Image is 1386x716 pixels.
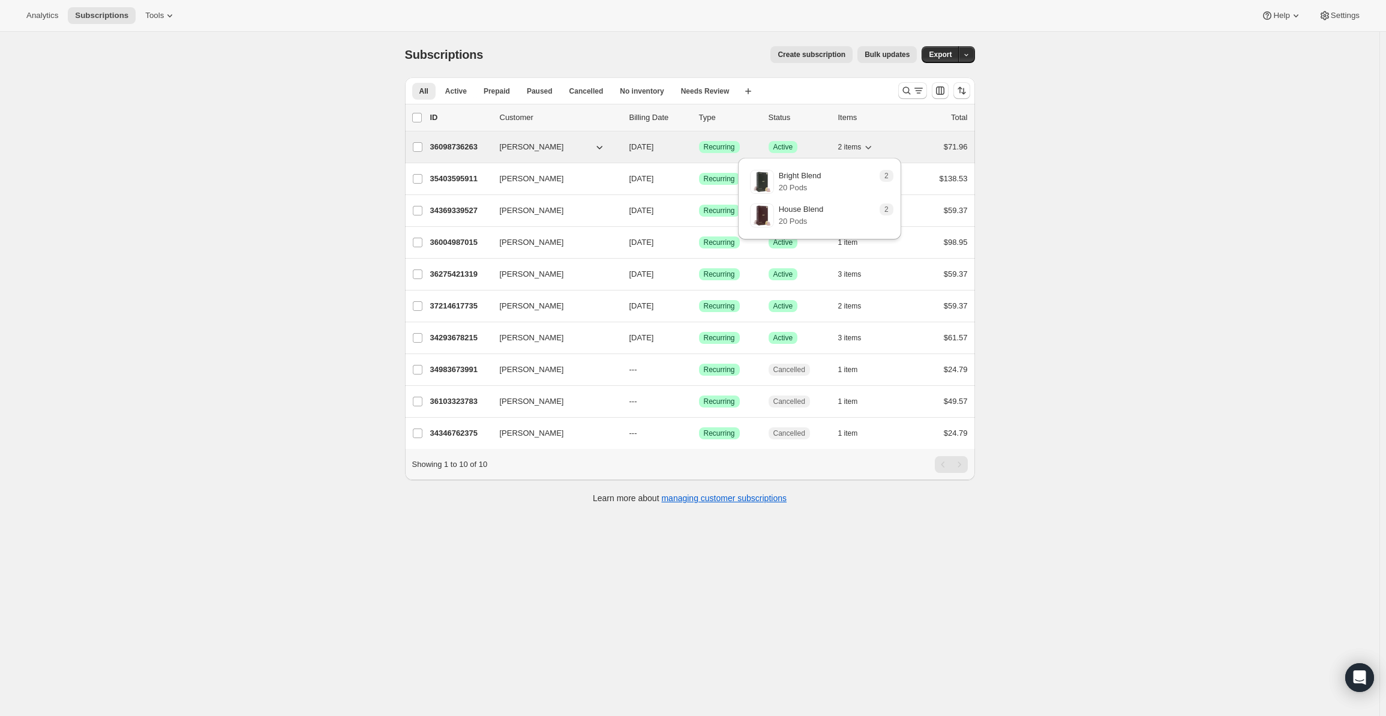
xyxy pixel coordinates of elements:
button: 2 items [838,298,875,314]
p: Bright Blend [779,170,821,182]
div: 34983673991[PERSON_NAME]---SuccessRecurringCancelled1 item$24.79 [430,361,968,378]
p: 36275421319 [430,268,490,280]
p: Total [951,112,967,124]
span: Recurring [704,301,735,311]
button: 1 item [838,425,871,442]
span: Cancelled [569,86,604,96]
button: Sort the results [953,82,970,99]
p: Learn more about [593,492,787,504]
button: [PERSON_NAME] [493,328,613,347]
div: Open Intercom Messenger [1345,663,1374,692]
p: Billing Date [629,112,689,124]
span: Recurring [704,429,735,438]
span: --- [629,397,637,406]
span: Export [929,50,952,59]
span: $59.37 [944,269,968,278]
p: 20 Pods [779,182,821,194]
div: 36004987015[PERSON_NAME][DATE]SuccessRecurringSuccessActive1 item$98.95 [430,234,968,251]
span: Recurring [704,269,735,279]
span: [PERSON_NAME] [500,268,564,280]
span: [PERSON_NAME] [500,141,564,153]
div: 37214617735[PERSON_NAME][DATE]SuccessRecurringSuccessActive2 items$59.37 [430,298,968,314]
div: 34293678215[PERSON_NAME][DATE]SuccessRecurringSuccessActive3 items$61.57 [430,329,968,346]
span: [DATE] [629,174,654,183]
p: 20 Pods [779,215,823,227]
button: Bulk updates [857,46,917,63]
p: 34369339527 [430,205,490,217]
span: $71.96 [944,142,968,151]
span: Cancelled [773,397,805,406]
div: 34369339527[PERSON_NAME][DATE]SuccessRecurringSuccessActive1 item$59.37 [430,202,968,219]
button: 3 items [838,329,875,346]
nav: Pagination [935,456,968,473]
span: --- [629,429,637,438]
p: 36098736263 [430,141,490,153]
span: [PERSON_NAME] [500,205,564,217]
button: Analytics [19,7,65,24]
span: [PERSON_NAME] [500,332,564,344]
span: [DATE] [629,142,654,151]
span: [DATE] [629,238,654,247]
span: [DATE] [629,206,654,215]
span: Recurring [704,206,735,215]
span: Subscriptions [75,11,128,20]
p: 34346762375 [430,427,490,439]
span: 2 items [838,301,862,311]
p: 36103323783 [430,396,490,408]
p: 36004987015 [430,236,490,248]
div: Items [838,112,898,124]
div: 36275421319[PERSON_NAME][DATE]SuccessRecurringSuccessActive3 items$59.37 [430,266,968,283]
button: 1 item [838,393,871,410]
a: managing customer subscriptions [661,493,787,503]
p: Status [769,112,829,124]
span: $24.79 [944,429,968,438]
span: [DATE] [629,301,654,310]
span: $49.57 [944,397,968,406]
p: 34983673991 [430,364,490,376]
span: 3 items [838,333,862,343]
span: Recurring [704,365,735,375]
span: Recurring [704,333,735,343]
button: [PERSON_NAME] [493,233,613,252]
span: $138.53 [940,174,968,183]
span: [PERSON_NAME] [500,236,564,248]
span: $59.37 [944,206,968,215]
p: 34293678215 [430,332,490,344]
div: 36103323783[PERSON_NAME]---SuccessRecurringCancelled1 item$49.57 [430,393,968,410]
button: Settings [1312,7,1367,24]
span: Active [445,86,467,96]
button: 3 items [838,266,875,283]
div: 34346762375[PERSON_NAME]---SuccessRecurringCancelled1 item$24.79 [430,425,968,442]
span: $24.79 [944,365,968,374]
p: 35403595911 [430,173,490,185]
button: [PERSON_NAME] [493,360,613,379]
span: Recurring [704,142,735,152]
span: [DATE] [629,269,654,278]
p: 37214617735 [430,300,490,312]
span: Recurring [704,397,735,406]
span: Settings [1331,11,1360,20]
span: Needs Review [681,86,730,96]
p: Showing 1 to 10 of 10 [412,459,488,471]
span: Subscriptions [405,48,484,61]
span: Cancelled [773,429,805,438]
span: Active [773,333,793,343]
span: Paused [527,86,553,96]
span: Recurring [704,174,735,184]
button: Help [1254,7,1309,24]
div: Type [699,112,759,124]
button: Export [922,46,959,63]
button: [PERSON_NAME] [493,424,613,443]
span: 2 [884,205,889,214]
button: Create new view [739,83,758,100]
button: Create subscription [770,46,853,63]
span: Recurring [704,238,735,247]
div: 35403595911[PERSON_NAME][DATE]SuccessRecurringSuccessActive6 items$138.53 [430,170,968,187]
span: 3 items [838,269,862,279]
span: $59.37 [944,301,968,310]
span: Analytics [26,11,58,20]
span: $98.95 [944,238,968,247]
span: 2 items [838,142,862,152]
button: 2 items [838,139,875,155]
span: Active [773,269,793,279]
